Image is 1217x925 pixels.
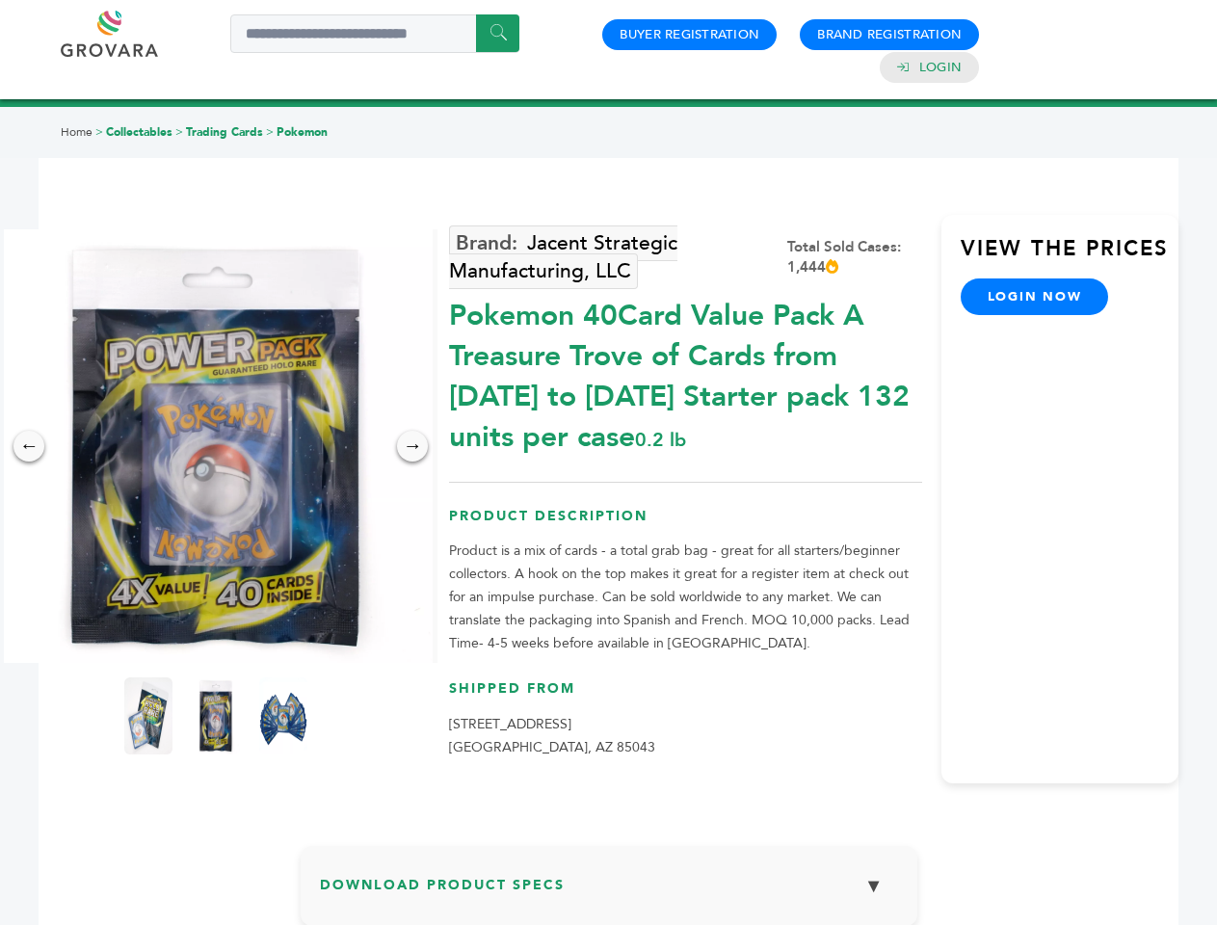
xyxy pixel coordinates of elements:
h3: Download Product Specs [320,865,898,921]
img: Pokemon 40-Card Value Pack – A Treasure Trove of Cards from 1996 to 2024 - Starter pack! 132 unit... [124,677,172,754]
a: Pokemon [277,124,328,140]
a: Login [919,59,962,76]
div: Pokemon 40Card Value Pack A Treasure Trove of Cards from [DATE] to [DATE] Starter pack 132 units ... [449,286,922,458]
div: → [397,431,428,462]
img: Pokemon 40-Card Value Pack – A Treasure Trove of Cards from 1996 to 2024 - Starter pack! 132 unit... [192,677,240,754]
span: > [266,124,274,140]
a: Brand Registration [817,26,962,43]
a: Home [61,124,93,140]
p: Product is a mix of cards - a total grab bag - great for all starters/beginner collectors. A hook... [449,540,922,655]
input: Search a product or brand... [230,14,519,53]
a: Collectables [106,124,172,140]
h3: Shipped From [449,679,922,713]
div: ← [13,431,44,462]
div: Total Sold Cases: 1,444 [787,237,922,277]
a: Trading Cards [186,124,263,140]
button: ▼ [850,865,898,907]
span: 0.2 lb [635,427,686,453]
h3: View the Prices [961,234,1178,278]
p: [STREET_ADDRESS] [GEOGRAPHIC_DATA], AZ 85043 [449,713,922,759]
h3: Product Description [449,507,922,541]
span: > [175,124,183,140]
a: Jacent Strategic Manufacturing, LLC [449,225,677,289]
img: Pokemon 40-Card Value Pack – A Treasure Trove of Cards from 1996 to 2024 - Starter pack! 132 unit... [259,677,307,754]
span: > [95,124,103,140]
a: Buyer Registration [620,26,759,43]
a: login now [961,278,1109,315]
